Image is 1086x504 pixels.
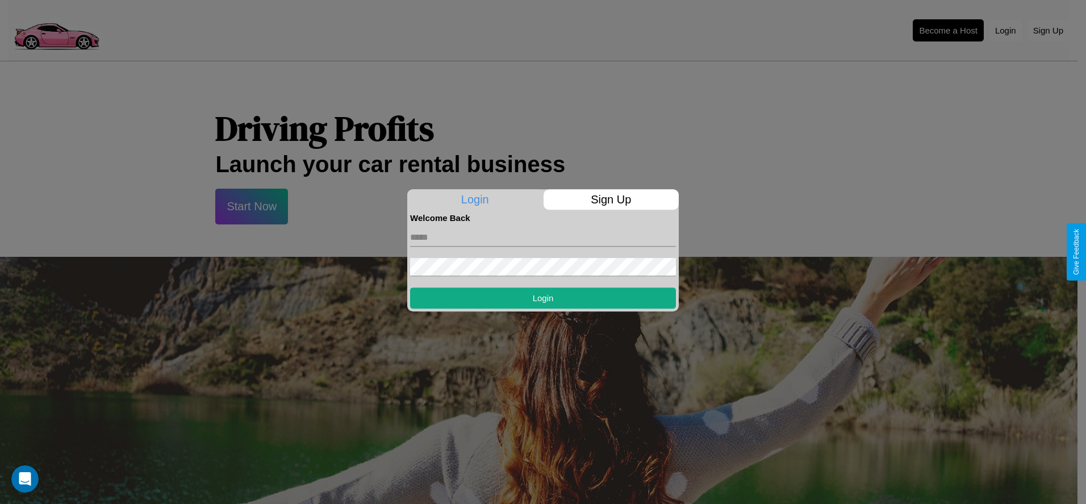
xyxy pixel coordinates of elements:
[407,189,543,210] p: Login
[544,189,679,210] p: Sign Up
[410,288,676,309] button: Login
[410,213,676,223] h4: Welcome Back
[1072,229,1080,275] div: Give Feedback
[11,465,39,493] iframe: Intercom live chat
